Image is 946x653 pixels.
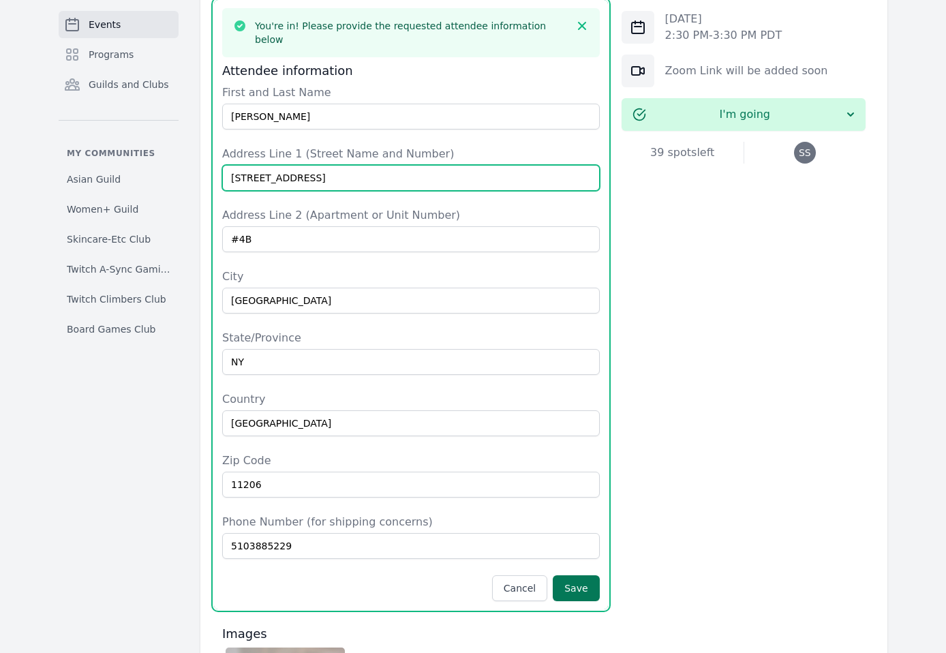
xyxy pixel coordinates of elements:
[622,145,744,161] div: 39 spots left
[255,19,567,46] h3: You're in! Please provide the requested attendee information below
[67,202,138,216] span: Women+ Guild
[59,317,179,341] a: Board Games Club
[222,146,600,162] label: Address Line 1 (Street Name and Number)
[59,227,179,252] a: Skincare-Etc Club
[89,48,134,61] span: Programs
[67,232,151,246] span: Skincare-Etc Club
[59,257,179,282] a: Twitch A-Sync Gaming (TAG) Club
[222,626,600,642] h3: Images
[553,575,599,601] button: Save
[622,98,866,131] button: I'm going
[59,71,179,98] a: Guilds and Clubs
[665,27,782,44] p: 2:30 PM - 3:30 PM PDT
[222,207,600,224] label: Address Line 2 (Apartment or Unit Number)
[89,18,121,31] span: Events
[59,197,179,222] a: Women+ Guild
[59,41,179,68] a: Programs
[799,148,811,157] span: SS
[59,287,179,312] a: Twitch Climbers Club
[59,148,179,159] p: My communities
[59,167,179,192] a: Asian Guild
[67,322,155,336] span: Board Games Club
[222,514,600,530] label: Phone Number (for shipping concerns)
[222,330,600,346] label: State/Province
[89,78,169,91] span: Guilds and Clubs
[59,11,179,341] nav: Sidebar
[665,11,782,27] p: [DATE]
[59,11,179,38] a: Events
[646,106,844,123] span: I'm going
[222,269,600,285] label: City
[67,292,166,306] span: Twitch Climbers Club
[492,575,547,601] button: Cancel
[222,453,600,469] label: Zip Code
[222,85,600,101] label: First and Last Name
[222,63,600,79] h3: Attendee information
[222,391,600,408] label: Country
[665,64,828,77] a: Zoom Link will be added soon
[67,262,170,276] span: Twitch A-Sync Gaming (TAG) Club
[67,172,121,186] span: Asian Guild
